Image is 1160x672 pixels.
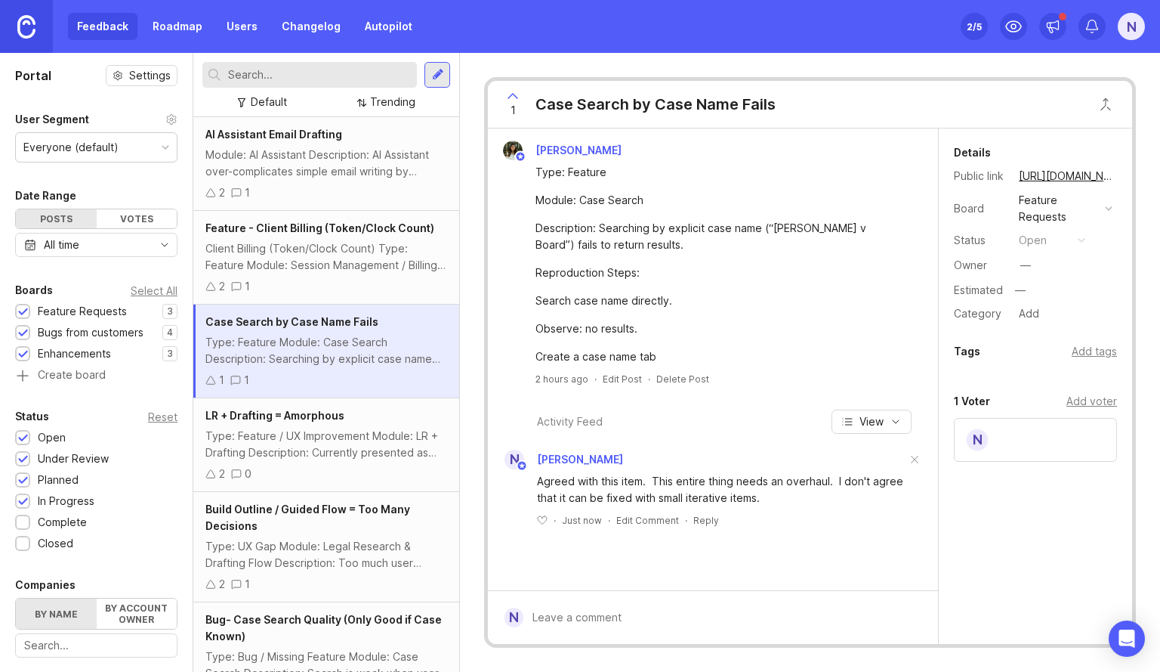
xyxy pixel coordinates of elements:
[535,321,908,337] div: Observe: no results.
[1010,280,1030,300] div: —
[594,373,597,386] div: ·
[228,67,411,83] input: Search...
[517,460,528,472] img: member badge
[535,373,588,386] a: 2 hours ago
[1020,257,1031,274] div: —
[535,348,908,365] div: Create a case name tab
[167,327,173,339] p: 4
[44,237,79,253] div: All time
[504,450,524,469] div: N
[219,278,225,295] div: 2
[219,184,225,201] div: 2
[38,472,79,488] div: Planned
[603,373,642,386] div: Edit Post
[535,94,776,115] div: Case Search by Case Name Fails
[15,407,49,426] div: Status
[1118,13,1145,40] button: N
[205,409,344,422] span: LR + Drafting = Amorphous
[554,514,556,527] div: ·
[954,392,990,410] div: 1 Voter
[17,15,35,39] img: Canny Home
[537,453,623,466] span: [PERSON_NAME]
[1019,232,1047,249] div: open
[1072,343,1117,360] div: Add tags
[205,538,447,571] div: Type: UX Gap Module: Legal Research & Drafting Flow Description: Too much user curation required ...
[535,192,908,209] div: Module: Case Search
[693,514,719,527] div: Reply
[38,514,87,531] div: Complete
[205,147,447,180] div: Module: AI Assistant Description: AI Assistant over-complicates simple email writing by formattin...
[1066,393,1117,410] div: Add voter
[219,466,225,482] div: 2
[1007,304,1044,324] a: Add
[148,413,177,421] div: Reset
[535,265,908,281] div: Reproduction Steps:
[495,450,623,469] a: N[PERSON_NAME]
[205,240,447,274] div: Client Billing (Token/Clock Count) Type: Feature Module: Session Management / Billing Description...
[965,428,989,452] div: N
[494,141,634,160] a: Sarina Zohdi[PERSON_NAME]
[511,102,516,119] span: 1
[562,514,602,527] span: Just now
[245,184,250,201] div: 1
[245,278,250,295] div: 1
[193,492,459,602] a: Build Outline / Guided Flow = Too Many DecisionsType: UX Gap Module: Legal Research & Drafting Fl...
[205,221,434,234] span: Feature - Client Billing (Token/Clock Count)
[244,372,249,389] div: 1
[15,576,76,594] div: Companies
[535,293,908,309] div: Search case name directly.
[535,220,908,253] div: Description: Searching by explicit case name (“[PERSON_NAME] v Board”) fails to return results.
[608,514,610,527] div: ·
[859,414,884,429] span: View
[38,303,127,320] div: Feature Requests
[16,209,97,228] div: Posts
[954,144,991,162] div: Details
[106,65,177,86] button: Settings
[193,305,459,398] a: Case Search by Case Name FailsType: Feature Module: Case Search Description: Searching by explici...
[205,334,447,367] div: Type: Feature Module: Case Search Description: Searching by explicit case name (“Brown v Board”) ...
[205,128,342,141] span: AI Assistant Email Drafting
[97,599,177,629] label: By account owner
[15,67,51,85] h1: Portal
[685,514,687,527] div: ·
[38,429,66,446] div: Open
[648,373,650,386] div: ·
[535,164,908,181] div: Type: Feature
[143,13,211,40] a: Roadmap
[370,94,415,110] div: Trending
[193,211,459,305] a: Feature - Client Billing (Token/Clock Count)Client Billing (Token/Clock Count) Type: Feature Modu...
[1109,621,1145,657] div: Open Intercom Messenger
[251,94,287,110] div: Default
[129,68,171,83] span: Settings
[38,493,94,509] div: In Progress
[15,110,89,129] div: User Segment
[961,13,988,40] button: 2/5
[831,410,912,434] button: View
[38,324,143,341] div: Bugs from customers
[1091,89,1121,119] button: Close button
[193,398,459,492] a: LR + Drafting = AmorphousType: Feature / UX Improvement Module: LR + Drafting Description: Curren...
[273,13,350,40] a: Changelog
[656,373,709,386] div: Delete Post
[193,117,459,211] a: AI Assistant Email DraftingModule: AI Assistant Description: AI Assistant over-complicates simple...
[38,451,109,467] div: Under Review
[504,608,523,627] div: N
[954,168,1007,184] div: Public link
[356,13,421,40] a: Autopilot
[131,286,177,295] div: Select All
[537,473,906,506] div: Agreed with this item. This entire thing needs an overhaul. I don't agree that it can be fixed wi...
[954,257,1007,274] div: Owner
[245,466,251,482] div: 0
[15,370,177,383] a: Create board
[38,345,111,362] div: Enhancements
[954,232,1007,249] div: Status
[205,315,378,328] span: Case Search by Case Name Fails
[167,305,173,317] p: 3
[219,372,224,389] div: 1
[205,428,447,461] div: Type: Feature / UX Improvement Module: LR + Drafting Description: Currently presented as one modu...
[954,200,1007,217] div: Board
[16,599,97,629] label: By name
